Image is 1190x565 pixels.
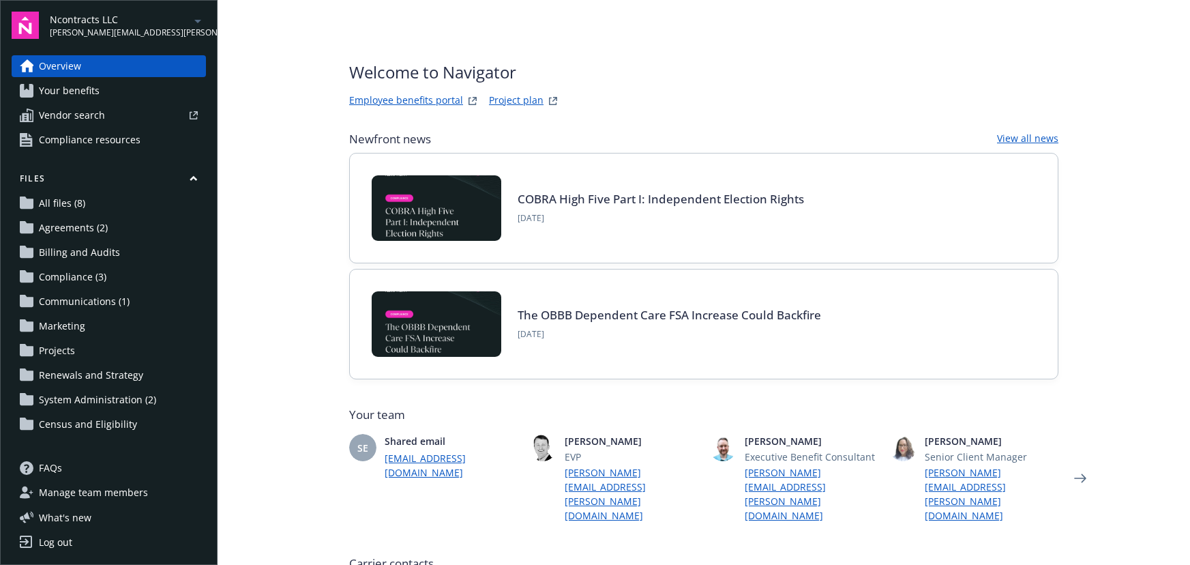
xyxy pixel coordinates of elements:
span: [DATE] [518,212,804,224]
span: All files (8) [39,192,85,214]
a: Overview [12,55,206,77]
img: photo [709,434,737,461]
span: Marketing [39,315,85,337]
span: Shared email [385,434,518,448]
span: Communications (1) [39,291,130,313]
a: View all news [997,131,1058,147]
span: Billing and Audits [39,242,120,263]
span: [PERSON_NAME][EMAIL_ADDRESS][PERSON_NAME][DOMAIN_NAME] [50,27,190,39]
span: Manage team members [39,482,148,504]
a: Projects [12,340,206,362]
a: The OBBB Dependent Care FSA Increase Could Backfire [518,307,821,323]
img: navigator-logo.svg [12,12,39,39]
span: Vendor search [39,104,105,126]
a: [PERSON_NAME][EMAIL_ADDRESS][PERSON_NAME][DOMAIN_NAME] [925,465,1058,523]
button: What's new [12,510,113,525]
a: [EMAIL_ADDRESS][DOMAIN_NAME] [385,451,518,480]
a: striveWebsite [464,93,481,109]
span: Newfront news [349,131,431,147]
span: [PERSON_NAME] [745,434,878,448]
span: Your benefits [39,80,100,102]
a: Compliance resources [12,129,206,151]
img: photo [529,434,556,461]
div: Log out [39,532,72,553]
span: [PERSON_NAME] [565,434,698,448]
a: All files (8) [12,192,206,214]
a: Communications (1) [12,291,206,313]
a: Vendor search [12,104,206,126]
span: FAQs [39,457,62,479]
a: Compliance (3) [12,266,206,288]
img: BLOG-Card Image - Compliance - COBRA High Five Pt 1 07-18-25.jpg [372,175,501,241]
a: Billing and Audits [12,242,206,263]
span: Executive Benefit Consultant [745,450,878,464]
a: Project plan [489,93,544,109]
span: EVP [565,450,698,464]
a: projectPlanWebsite [545,93,561,109]
a: System Administration (2) [12,389,206,411]
a: Employee benefits portal [349,93,463,109]
span: Welcome to Navigator [349,60,561,85]
a: Next [1069,467,1091,489]
span: Compliance resources [39,129,140,151]
span: Projects [39,340,75,362]
a: COBRA High Five Part I: Independent Election Rights [518,191,804,207]
span: Census and Eligibility [39,414,137,435]
span: Ncontracts LLC [50,12,190,27]
a: [PERSON_NAME][EMAIL_ADDRESS][PERSON_NAME][DOMAIN_NAME] [745,465,878,523]
span: System Administration (2) [39,389,156,411]
a: FAQs [12,457,206,479]
a: arrowDropDown [190,12,206,29]
button: Ncontracts LLC[PERSON_NAME][EMAIL_ADDRESS][PERSON_NAME][DOMAIN_NAME]arrowDropDown [50,12,206,39]
a: Agreements (2) [12,217,206,239]
img: BLOG-Card Image - Compliance - OBBB Dep Care FSA - 08-01-25.jpg [372,291,501,357]
span: Senior Client Manager [925,450,1058,464]
span: Your team [349,407,1058,423]
span: Overview [39,55,81,77]
a: Renewals and Strategy [12,364,206,386]
a: Manage team members [12,482,206,504]
span: Renewals and Strategy [39,364,143,386]
span: [PERSON_NAME] [925,434,1058,448]
span: [DATE] [518,328,821,341]
a: Marketing [12,315,206,337]
a: [PERSON_NAME][EMAIL_ADDRESS][PERSON_NAME][DOMAIN_NAME] [565,465,698,523]
span: Compliance (3) [39,266,106,288]
span: Agreements (2) [39,217,108,239]
a: Census and Eligibility [12,414,206,435]
img: photo [889,434,917,461]
a: Your benefits [12,80,206,102]
span: What ' s new [39,510,91,525]
button: Files [12,173,206,190]
span: SE [357,441,368,455]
